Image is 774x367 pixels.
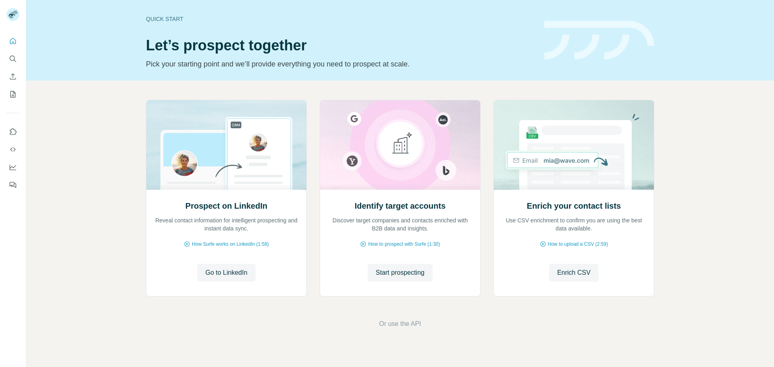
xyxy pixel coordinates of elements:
img: Identify target accounts [320,100,481,190]
button: Enrich CSV [6,69,19,84]
span: How Surfe works on LinkedIn (1:58) [192,241,269,248]
button: Use Surfe on LinkedIn [6,124,19,139]
button: Quick start [6,34,19,48]
img: Enrich your contact lists [493,100,654,190]
p: Discover target companies and contacts enriched with B2B data and insights. [328,216,472,232]
span: Enrich CSV [557,268,591,278]
img: Prospect on LinkedIn [146,100,307,190]
button: Search [6,52,19,66]
button: Feedback [6,178,19,192]
span: How to upload a CSV (2:59) [548,241,608,248]
div: Quick start [146,15,535,23]
span: How to prospect with Surfe (1:30) [368,241,440,248]
span: Go to LinkedIn [205,268,247,278]
p: Pick your starting point and we’ll provide everything you need to prospect at scale. [146,58,535,70]
span: Start prospecting [376,268,424,278]
h1: Let’s prospect together [146,37,535,54]
p: Reveal contact information for intelligent prospecting and instant data sync. [154,216,298,232]
button: Go to LinkedIn [197,264,255,282]
button: Enrich CSV [549,264,599,282]
button: Dashboard [6,160,19,174]
button: Start prospecting [368,264,433,282]
h2: Enrich your contact lists [527,200,621,211]
h2: Prospect on LinkedIn [185,200,267,211]
img: banner [544,21,654,60]
p: Use CSV enrichment to confirm you are using the best data available. [502,216,646,232]
h2: Identify target accounts [355,200,446,211]
button: Or use the API [379,319,421,329]
button: Use Surfe API [6,142,19,157]
button: My lists [6,87,19,102]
